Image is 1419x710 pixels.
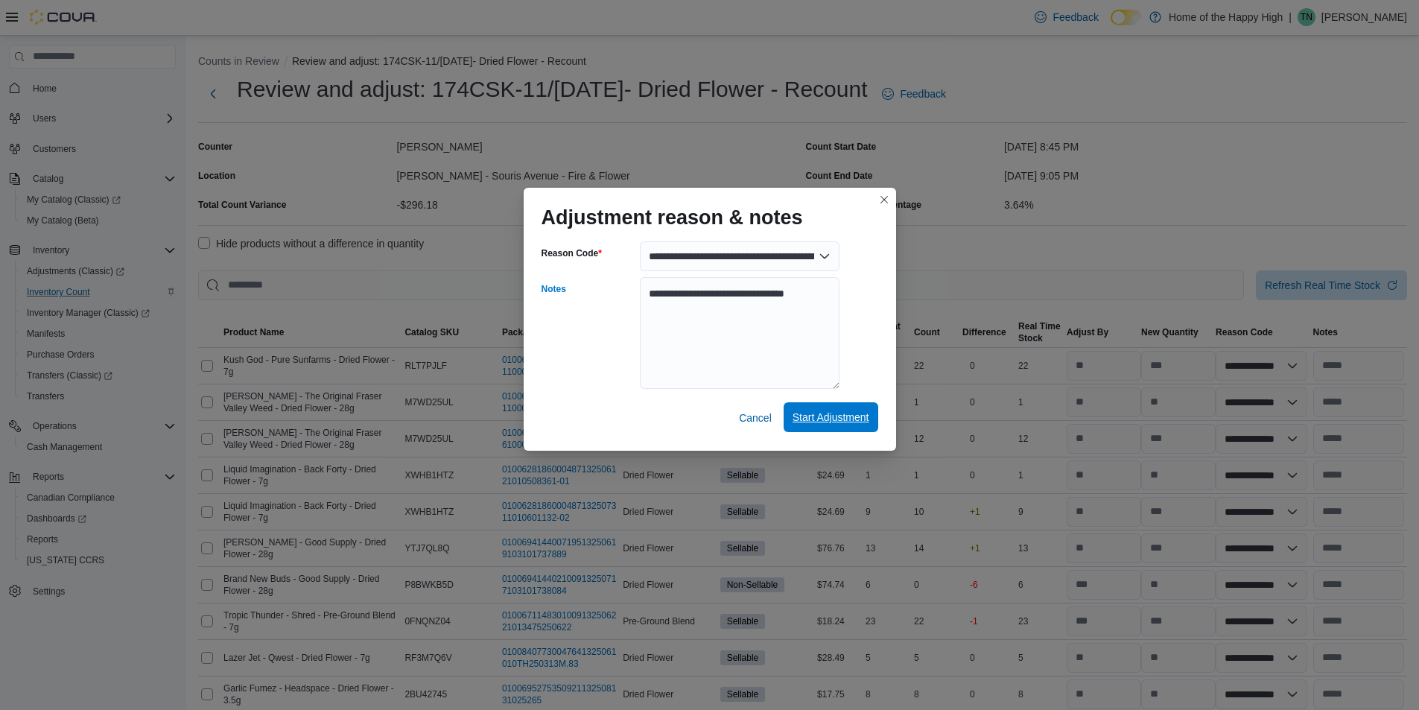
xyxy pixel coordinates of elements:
button: Cancel [733,403,778,433]
h1: Adjustment reason & notes [542,206,803,229]
span: Start Adjustment [793,410,869,425]
button: Closes this modal window [875,191,893,209]
button: Start Adjustment [784,402,878,432]
label: Reason Code [542,247,602,259]
label: Notes [542,283,566,295]
span: Cancel [739,411,772,425]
